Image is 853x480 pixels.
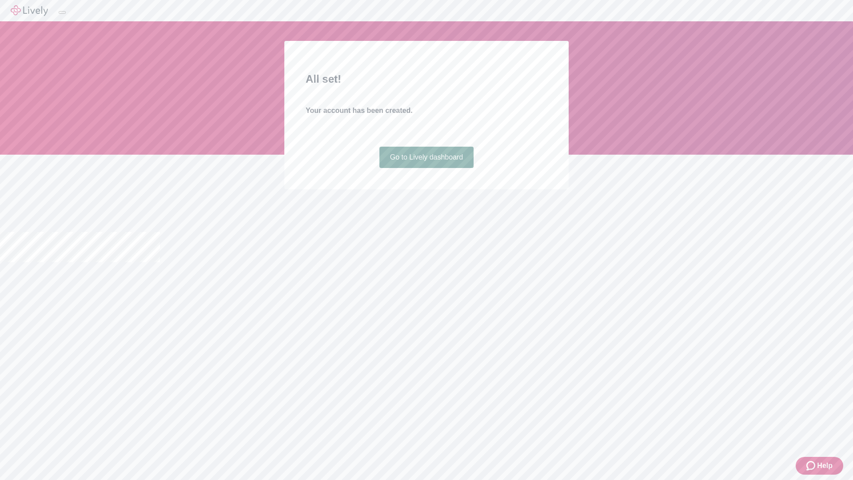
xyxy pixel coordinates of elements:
[806,460,817,471] svg: Zendesk support icon
[306,71,547,87] h2: All set!
[379,147,474,168] a: Go to Lively dashboard
[796,457,843,475] button: Zendesk support iconHelp
[306,105,547,116] h4: Your account has been created.
[59,11,66,14] button: Log out
[11,5,48,16] img: Lively
[817,460,833,471] span: Help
